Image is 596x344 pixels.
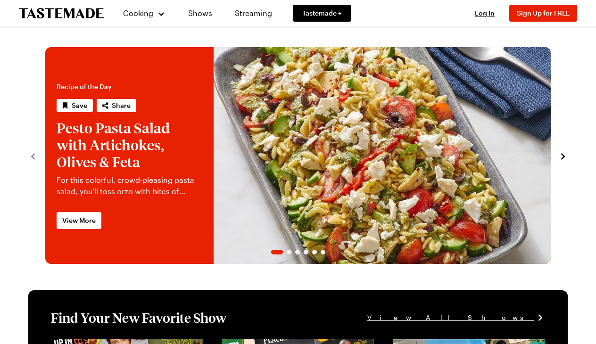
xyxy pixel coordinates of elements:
[466,8,504,18] button: Log In
[19,8,104,19] a: To Tastemade Home Page
[367,312,534,323] span: View All Shows
[72,101,87,110] span: Save
[475,9,495,17] span: Log In
[123,2,166,25] button: Cooking
[517,9,570,17] span: Sign Up for FREE
[28,150,38,161] button: navigate to previous item
[287,250,291,254] span: Go to slide 2
[295,250,300,254] span: Go to slide 3
[62,216,96,225] span: View More
[321,250,325,254] span: Go to slide 6
[57,212,101,229] a: View More
[558,150,568,161] button: navigate to next item
[112,101,131,110] span: Share
[367,312,545,323] a: View All Shows
[304,250,308,254] span: Go to slide 4
[45,47,551,264] div: 1 / 6
[51,309,226,326] h1: Find Your New Favorite Show
[97,99,136,112] button: Share
[123,8,153,17] span: Cooking
[302,8,342,18] span: Tastemade +
[271,250,283,254] span: Go to slide 1
[293,5,351,22] a: Tastemade +
[509,5,577,22] button: Sign Up for FREE
[57,99,93,112] button: Save recipe
[312,250,317,254] span: Go to slide 5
